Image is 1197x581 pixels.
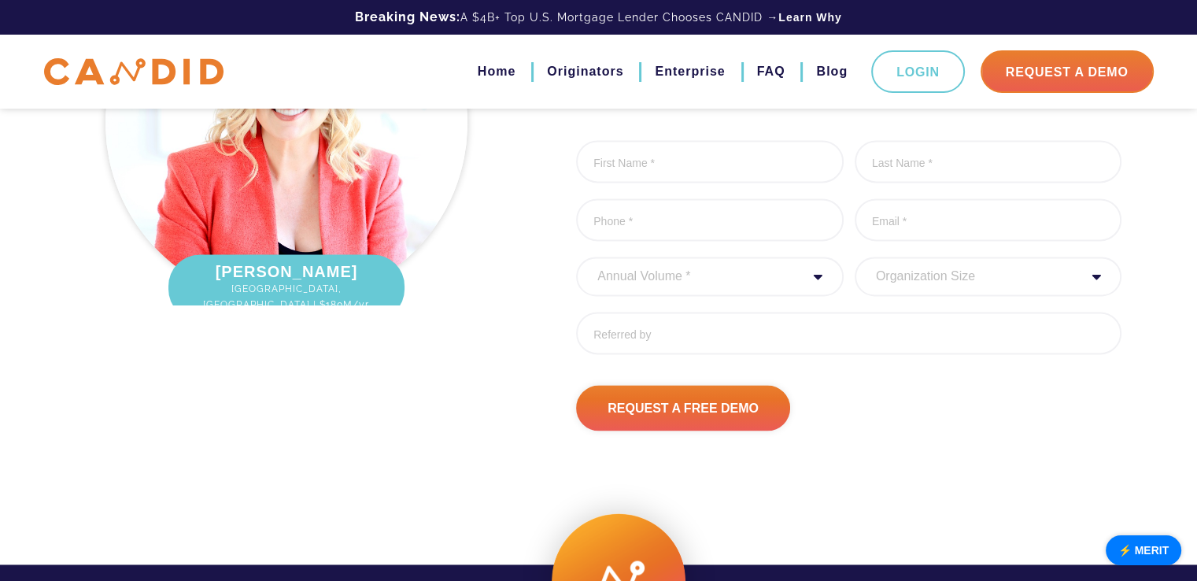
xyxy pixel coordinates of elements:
a: Learn Why [778,9,842,25]
a: Request A Demo [981,50,1154,93]
input: Referred by [576,312,1121,354]
a: Home [478,58,515,85]
input: Request A Free Demo [576,385,790,431]
input: Email * [855,198,1122,241]
input: Phone * [576,198,844,241]
a: FAQ [757,58,785,85]
img: CANDID APP [44,58,224,86]
input: Last Name * [855,140,1122,183]
a: Login [871,50,965,93]
b: Breaking News: [355,9,460,24]
a: Blog [816,58,848,85]
div: [PERSON_NAME] [168,254,405,320]
a: Originators [547,58,623,85]
input: First Name * [576,140,844,183]
button: ⚡ Merit [1106,535,1181,565]
a: Enterprise [655,58,725,85]
span: [GEOGRAPHIC_DATA], [GEOGRAPHIC_DATA] | $180M/yr. [184,281,389,313]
